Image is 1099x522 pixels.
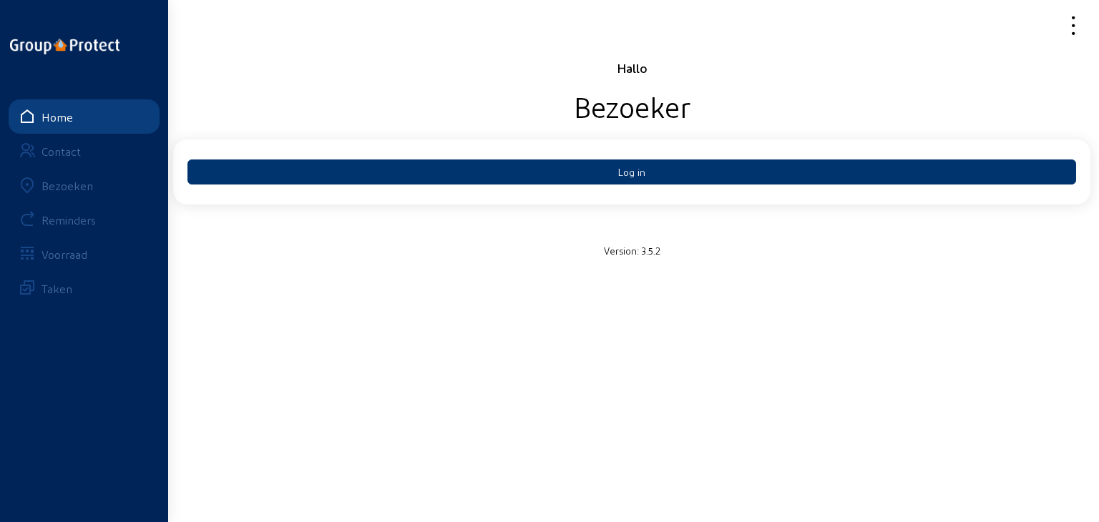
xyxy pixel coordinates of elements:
[9,168,160,202] a: Bezoeken
[9,237,160,271] a: Voorraad
[9,134,160,168] a: Contact
[173,59,1090,77] div: Hallo
[41,282,72,295] div: Taken
[41,144,81,158] div: Contact
[9,99,160,134] a: Home
[173,88,1090,124] div: Bezoeker
[10,39,119,54] img: logo-oneline.png
[41,179,93,192] div: Bezoeken
[9,202,160,237] a: Reminders
[9,271,160,305] a: Taken
[187,159,1076,184] button: Log in
[604,245,660,256] small: Version: 3.5.2
[41,213,96,227] div: Reminders
[41,247,87,261] div: Voorraad
[41,110,73,124] div: Home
